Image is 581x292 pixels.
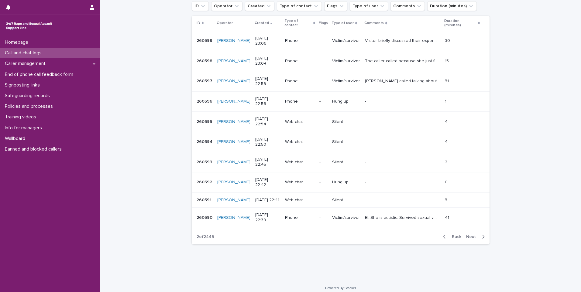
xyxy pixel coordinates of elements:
button: Comments [390,1,425,11]
p: [DATE] 22:50 [255,137,280,147]
a: [PERSON_NAME] [217,215,250,220]
a: [PERSON_NAME] [217,139,250,144]
p: Web chat [285,198,315,203]
p: [DATE] 22:59 [255,76,280,87]
p: Victim/survivor [332,79,360,84]
p: ID [197,20,200,26]
p: 1 [445,98,448,104]
p: [DATE] 22:42 [255,177,280,188]
p: - [365,178,367,185]
p: - [319,180,327,185]
span: Next [466,235,480,239]
p: Safeguarding records [2,93,55,99]
p: Call and chat logs [2,50,46,56]
p: - [365,138,367,144]
tr: 260599260599 [PERSON_NAME] [DATE] 23:06Phone-Victim/survivorVisitor briefly discussed their exper... [192,31,490,51]
p: 260592 [197,178,213,185]
a: [PERSON_NAME] [217,79,250,84]
p: [DATE] 23:06 [255,36,280,46]
p: [DATE] 22:39 [255,212,280,223]
button: Flags [324,1,347,11]
p: Policies and processes [2,104,58,109]
tr: 260594260594 [PERSON_NAME] [DATE] 22:50Web chat-Silent-- 44 [192,132,490,152]
p: Phone [285,38,315,43]
p: Operator [217,20,233,26]
p: 4 [445,138,449,144]
p: 260595 [197,118,213,124]
a: [PERSON_NAME] [217,160,250,165]
p: Type of contact [284,18,312,29]
a: [PERSON_NAME] [217,119,250,124]
p: [DATE] 22:56 [255,97,280,107]
img: rhQMoQhaT3yELyF149Cw [5,20,53,32]
p: Hung up [332,99,360,104]
tr: 260592260592 [PERSON_NAME] [DATE] 22:42Web chat-Hung up-- 00 [192,172,490,192]
p: Silent [332,119,360,124]
p: Training videos [2,114,41,120]
p: 15 [445,57,450,64]
p: 260594 [197,138,214,144]
p: Wallboard [2,136,30,141]
button: Created [245,1,274,11]
tr: 260597260597 [PERSON_NAME] [DATE] 22:59Phone-Victim/survivor[PERSON_NAME] called talking about be... [192,71,490,91]
a: [PERSON_NAME] [217,99,250,104]
p: - [319,160,327,165]
p: 260591 [197,196,213,203]
p: 30 [445,37,451,43]
p: Victim/survivor [332,59,360,64]
p: [DATE] 23:04 [255,56,280,66]
p: Vanessa called talking about being raped and being in the reporting process. Explored her emotion... [365,77,441,84]
a: [PERSON_NAME] [217,38,250,43]
button: ID [192,1,209,11]
button: Type of contact [277,1,322,11]
p: Type of user [332,20,354,26]
p: 2 [445,158,449,165]
button: Type of user [350,1,388,11]
p: The caller called because she just finished therapy for being sexually abused and worried about w... [365,57,441,64]
a: [PERSON_NAME] [217,59,250,64]
p: - [319,139,327,144]
p: - [365,118,367,124]
p: Banned and blocked callers [2,146,67,152]
p: 3 [445,196,449,203]
p: Duration (minutes) [444,18,476,29]
p: 260596 [197,98,214,104]
p: Phone [285,59,315,64]
p: [DATE] 22:41 [255,198,280,203]
p: 41 [445,214,450,220]
p: Caller management [2,61,50,66]
p: [DATE] 22:54 [255,117,280,127]
p: Victim/survivor [332,215,360,220]
p: Web chat [285,180,315,185]
p: Homepage [2,39,33,45]
p: Flags [319,20,328,26]
tr: 260598260598 [PERSON_NAME] [DATE] 23:04Phone-Victim/survivorThe caller called because she just fi... [192,51,490,71]
tr: 260590260590 [PERSON_NAME] [DATE] 22:39Phone-Victim/survivorEl. She is autistic. Survived sexual ... [192,208,490,228]
p: Silent [332,139,360,144]
p: Silent [332,198,360,203]
p: Visitor briefly discussed their experience with SV, and how this affects them daily. Visitor then... [365,37,441,43]
a: Powered By Stacker [325,286,356,290]
p: - [365,158,367,165]
tr: 260593260593 [PERSON_NAME] [DATE] 22:45Web chat-Silent-- 22 [192,152,490,172]
p: 260590 [197,214,214,220]
p: Web chat [285,160,315,165]
p: Phone [285,79,315,84]
p: 0 [445,178,449,185]
a: [PERSON_NAME] [217,198,250,203]
p: - [319,119,327,124]
p: 260599 [197,37,214,43]
button: Back [438,234,464,239]
p: - [319,99,327,104]
p: Web chat [285,139,315,144]
p: Phone [285,99,315,104]
p: End of phone call feedback form [2,72,78,77]
p: - [319,79,327,84]
p: - [319,38,327,43]
tr: 260595260595 [PERSON_NAME] [DATE] 22:54Web chat-Silent-- 44 [192,112,490,132]
p: - [365,98,367,104]
p: - [319,198,327,203]
a: [PERSON_NAME] [217,180,250,185]
p: Created [255,20,269,26]
p: - [319,59,327,64]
